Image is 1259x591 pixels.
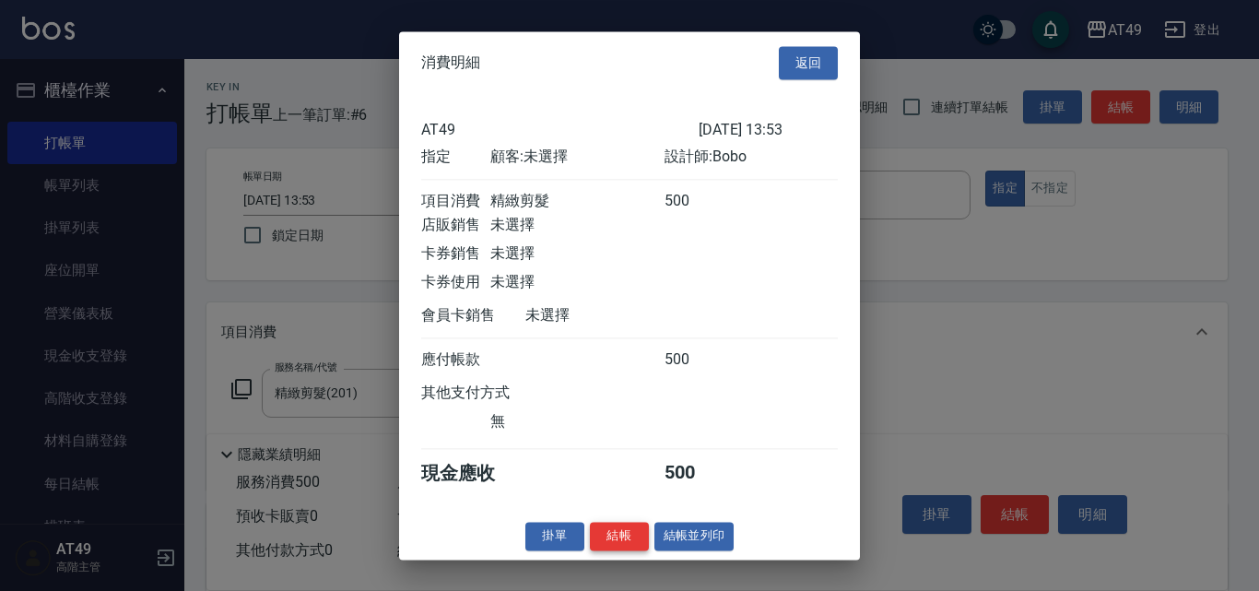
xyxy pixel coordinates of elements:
button: 結帳並列印 [654,522,735,550]
div: 卡券使用 [421,273,490,292]
div: 精緻剪髮 [490,192,664,211]
div: 會員卡銷售 [421,306,525,325]
div: 未選擇 [525,306,699,325]
div: 設計師: Bobo [665,148,838,167]
span: 消費明細 [421,53,480,72]
div: 項目消費 [421,192,490,211]
div: 店販銷售 [421,216,490,235]
div: 其他支付方式 [421,384,560,403]
button: 掛單 [525,522,584,550]
div: 現金應收 [421,461,525,486]
button: 結帳 [590,522,649,550]
div: 500 [665,192,734,211]
div: 無 [490,412,664,431]
button: 返回 [779,46,838,80]
div: 顧客: 未選擇 [490,148,664,167]
div: 500 [665,350,734,370]
div: 卡券銷售 [421,244,490,264]
div: 應付帳款 [421,350,490,370]
div: 未選擇 [490,244,664,264]
div: [DATE] 13:53 [699,121,838,138]
div: 500 [665,461,734,486]
div: 指定 [421,148,490,167]
div: 未選擇 [490,273,664,292]
div: AT49 [421,121,699,138]
div: 未選擇 [490,216,664,235]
